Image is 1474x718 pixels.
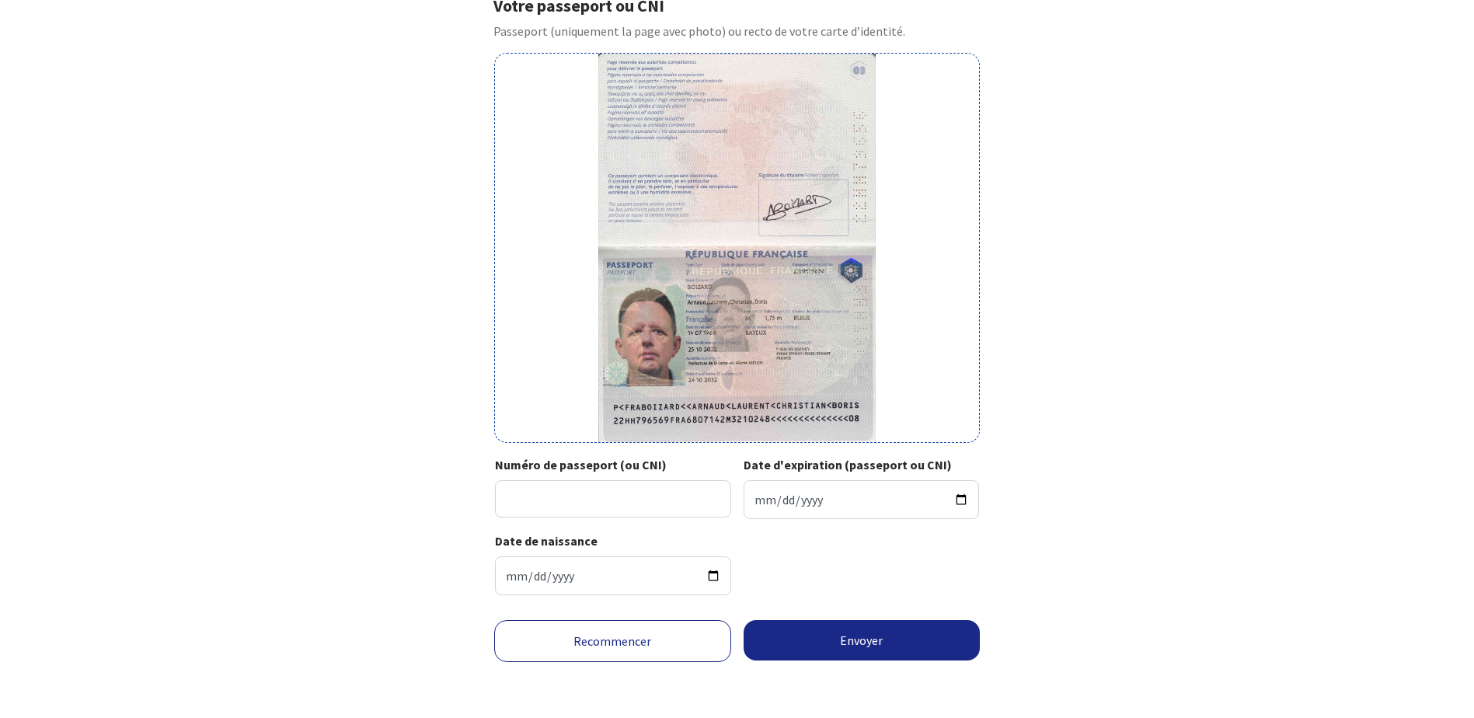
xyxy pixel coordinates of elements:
[495,457,667,472] strong: Numéro de passeport (ou CNI)
[744,457,952,472] strong: Date d'expiration (passeport ou CNI)
[493,22,981,40] p: Passeport (uniquement la page avec photo) ou recto de votre carte d’identité.
[494,620,731,662] a: Recommencer
[495,533,598,549] strong: Date de naissance
[598,54,876,442] img: boizard-arnaud.JPG
[744,620,981,660] button: Envoyer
